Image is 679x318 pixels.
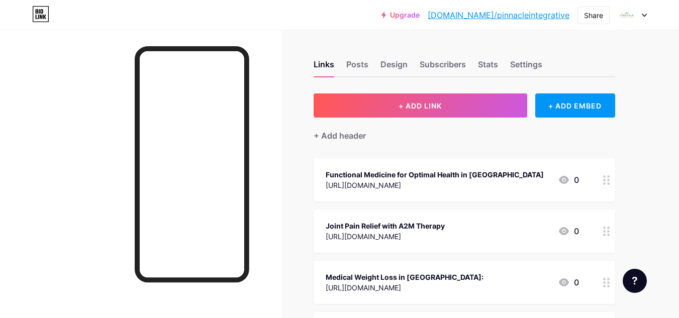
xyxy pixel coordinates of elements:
[326,169,544,180] div: Functional Medicine for Optimal Health in [GEOGRAPHIC_DATA]
[346,58,368,76] div: Posts
[326,272,483,282] div: Medical Weight Loss in [GEOGRAPHIC_DATA]:
[399,101,442,110] span: + ADD LINK
[326,221,445,231] div: Joint Pain Relief with A2M Therapy
[558,174,579,186] div: 0
[428,9,569,21] a: [DOMAIN_NAME]/pinnacleintegrative
[326,282,483,293] div: [URL][DOMAIN_NAME]
[381,11,420,19] a: Upgrade
[535,93,615,118] div: + ADD EMBED
[326,231,445,242] div: [URL][DOMAIN_NAME]
[584,10,603,21] div: Share
[558,225,579,237] div: 0
[314,130,366,142] div: + Add header
[558,276,579,288] div: 0
[617,6,636,25] img: pinnacleintegrative
[478,58,498,76] div: Stats
[314,93,527,118] button: + ADD LINK
[314,58,334,76] div: Links
[380,58,408,76] div: Design
[420,58,466,76] div: Subscribers
[326,180,544,190] div: [URL][DOMAIN_NAME]
[510,58,542,76] div: Settings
